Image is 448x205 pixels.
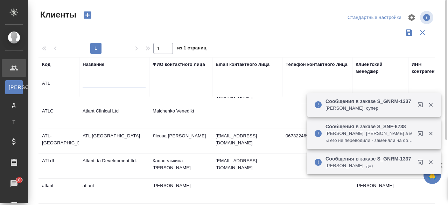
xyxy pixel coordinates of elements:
button: Открыть в новой вкладке [413,98,430,115]
p: Сообщения в заказе S_SNF-6738 [325,123,413,130]
p: 0673224693 [286,132,349,139]
span: [PERSON_NAME] [9,84,19,91]
td: [PERSON_NAME] [149,179,212,203]
a: Т [5,115,23,129]
td: Канапелькина [PERSON_NAME] [149,154,212,178]
div: ФИО контактного лица [153,61,205,68]
button: Закрыть [423,102,438,108]
p: [EMAIL_ADDRESS][DOMAIN_NAME] [216,157,279,171]
td: atlant [79,179,149,203]
td: Malchenko Venedikt [149,104,212,129]
a: 100 [2,175,26,192]
span: 100 [12,177,27,184]
p: Сообщения в заказе S_GNRM-1337 [325,155,413,162]
div: Название [83,61,104,68]
a: [PERSON_NAME] [5,80,23,94]
td: Atlant Clinical Ltd [79,104,149,129]
p: [PERSON_NAME]: [PERSON_NAME] а мы его не переводили - заменяли на doc06643420250801120232, в чате... [325,130,413,144]
div: Email контактного лица [216,61,269,68]
p: [PERSON_NAME]: супер [325,105,413,112]
span: Посмотреть информацию [420,11,435,24]
button: Создать [79,9,96,21]
div: Телефон контактного лица [286,61,348,68]
div: ИНН контрагента [412,61,445,75]
td: ATLdL [38,154,79,178]
p: Сообщения в заказе S_GNRM-1337 [325,98,413,105]
div: Клиентский менеджер [356,61,405,75]
button: Сбросить фильтры [416,26,429,39]
button: Открыть в новой вкладке [413,155,430,172]
a: Д [5,98,23,112]
span: Т [9,119,19,126]
p: [EMAIL_ADDRESS][DOMAIN_NAME] [216,132,279,146]
td: Лісова [PERSON_NAME] [149,129,212,153]
p: [PERSON_NAME]: да) [325,162,413,169]
td: ATL-[GEOGRAPHIC_DATA] [38,129,79,153]
td: ATL [GEOGRAPHIC_DATA] [79,129,149,153]
div: Код [42,61,50,68]
td: Atlantida Development ltd. [79,154,149,178]
span: Настроить таблицу [403,9,420,26]
td: atlant [38,179,79,203]
button: Закрыть [423,130,438,137]
span: Клиенты [38,9,76,20]
td: ATLC [38,104,79,129]
button: Открыть в новой вкладке [413,127,430,143]
span: Д [9,101,19,108]
div: split button [346,12,403,23]
span: из 1 страниц [177,44,206,54]
button: Сохранить фильтры [402,26,416,39]
button: Закрыть [423,159,438,165]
